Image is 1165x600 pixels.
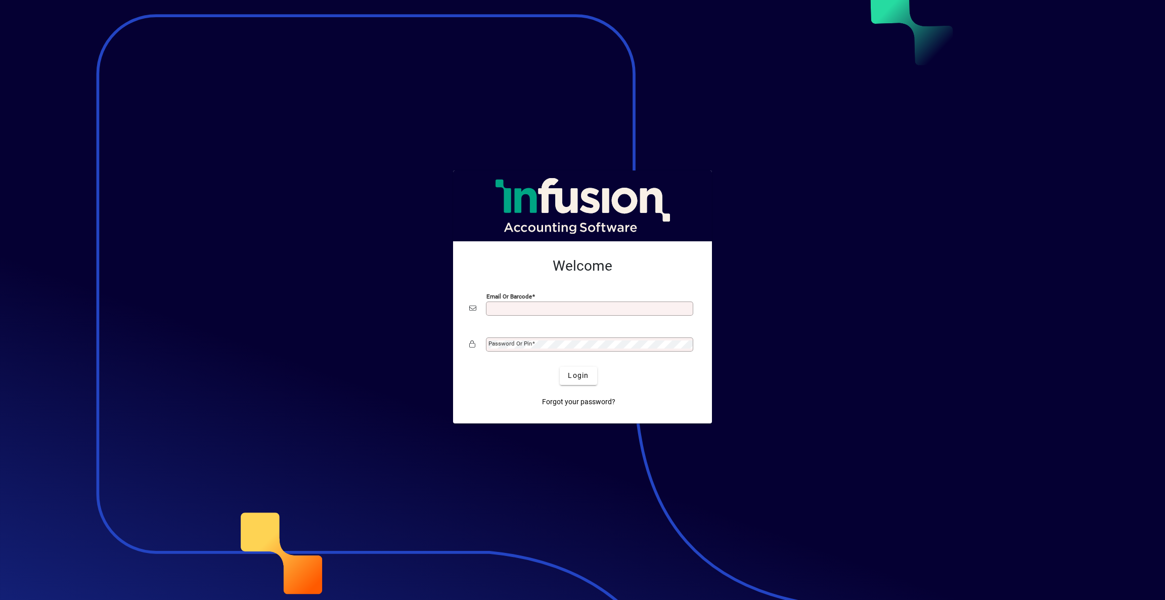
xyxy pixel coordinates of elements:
mat-label: Password or Pin [488,340,532,347]
button: Login [560,367,597,385]
span: Forgot your password? [542,397,615,407]
a: Forgot your password? [538,393,619,411]
h2: Welcome [469,258,696,275]
mat-label: Email or Barcode [486,292,532,299]
span: Login [568,370,589,381]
